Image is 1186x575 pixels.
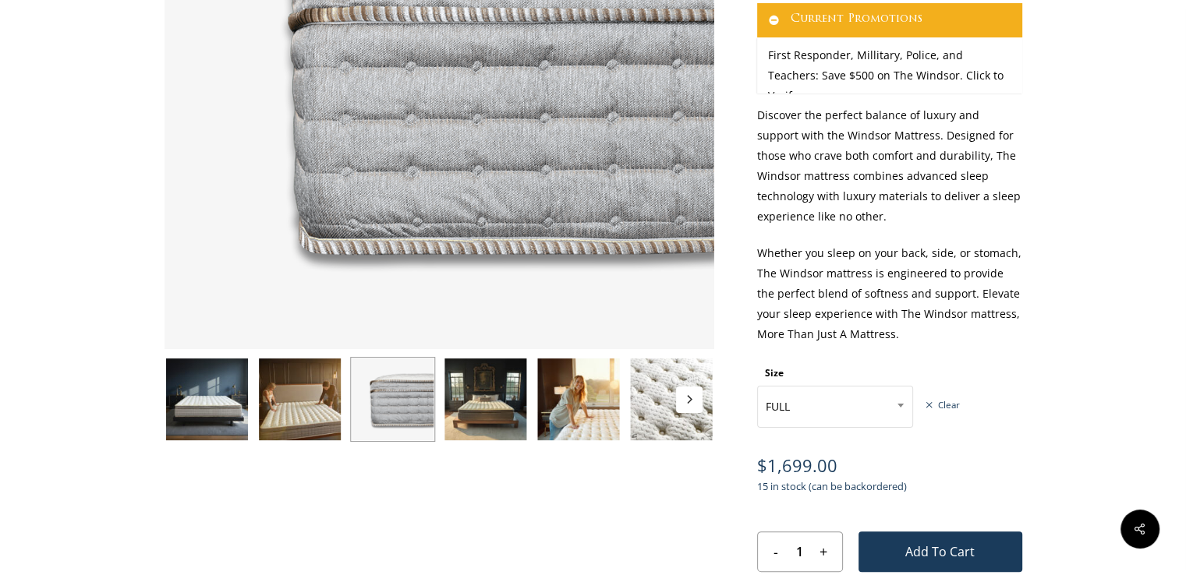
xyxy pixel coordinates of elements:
button: Next [676,386,703,413]
img: Windsor-Condo-Shoot-Joane-and-eric feel the plush pillow top. [257,357,342,442]
img: Windsor-Side-Profile-HD-Closeup [350,357,435,442]
p: 15 in stock (can be backordered) [757,476,1022,508]
input: - [758,532,785,571]
input: Product quantity [784,532,814,571]
a: Current Promotions [757,3,1022,37]
bdi: 1,699.00 [757,454,837,477]
div: First Responder, Millitary, Police, and Teachers: Save $500 on The Windsor. Click to Verify [757,37,1022,114]
p: Whether you sleep on your back, side, or stomach, The Windsor mattress is engineered to provide t... [757,243,1022,361]
span: $ [757,454,767,477]
input: + [815,532,842,571]
span: FULL [758,390,912,423]
span: FULL [757,386,913,428]
p: Discover the perfect balance of luxury and support with the Windsor Mattress. Designed for those ... [757,105,1022,243]
label: Size [765,366,784,379]
img: Windsor In Studio [165,357,250,442]
button: Add to cart [859,531,1022,572]
img: Windsor In NH Manor [443,357,528,442]
a: Clear options [925,400,960,411]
